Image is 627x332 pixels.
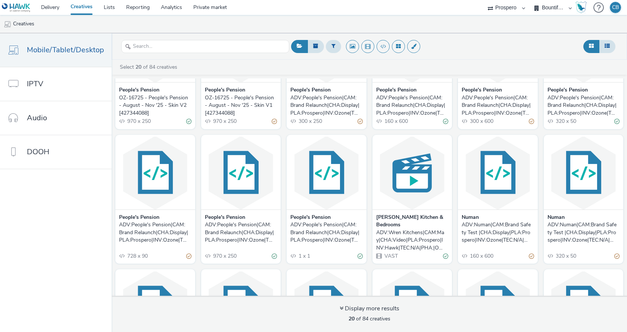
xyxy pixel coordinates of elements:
strong: 20 [135,63,141,71]
a: OZ-16725 - People's Pension - August - Nov '25 - Skin V1 [427344088] [205,94,277,117]
img: ADV:People's Pension|CAM:Brand Relaunch|CHA:Display|PLA:Prospero|INV:Ozone|TEC:|PHA:Sept|OBJ:Awar... [288,137,365,210]
a: ADV:People's Pension|CAM:Brand Relaunch|CHA:Display|PLA:Prospero|INV:Ozone|TEC:|PHA:August|OBJ:Aw... [290,94,363,117]
span: of 84 creatives [349,315,390,322]
strong: People's Pension [205,214,245,221]
a: Hawk Academy [575,1,590,13]
img: mobile [4,21,11,28]
img: Hawk Academy [575,1,587,13]
strong: People's Pension [548,86,588,94]
strong: Numan [548,214,565,221]
strong: People's Pension [462,86,502,94]
a: ADV:People's Pension|CAM:Brand Relaunch|CHA:Display|PLA:Prospero|INV:Ozone|TEC:|PHA:August|OBJ:Aw... [462,94,534,117]
div: Partially valid [186,252,191,260]
div: OZ-16725 - People's Pension - August - Nov '25 - Skin V2 [427344088] [119,94,188,117]
span: 728 x 90 [127,252,148,260]
span: Audio [27,112,47,123]
a: ADV:Wren Kitchens|CAM:May|CHA:Video|PLA:Prospero|INV:Hawk|TEC:N/A|PHA:|OBJ:Awareness|BME:PMP|CFO:... [376,229,449,252]
div: ADV:Numan|CAM:Brand Safety Test |CHA:Display|PLA:Prospero|INV:Ozone|TEC:N/A|PHA:|OBJ:Awareness|BM... [548,221,617,244]
strong: Numan [462,214,479,221]
div: ADV:People's Pension|CAM:Brand Relaunch|CHA:Display|PLA:Prospero|INV:Ozone|TEC:|PHA:August|OBJ:Aw... [205,221,274,244]
a: ADV:People's Pension|CAM:Brand Relaunch|CHA:Display|PLA:Prospero|INV:Ozone|TEC:|PHA:August|OBJ:Aw... [119,221,191,244]
div: ADV:Numan|CAM:Brand Safety Test |CHA:Display|PLA:Prospero|INV:Ozone|TEC:N/A|PHA:|OBJ:Awareness|BM... [462,221,531,244]
div: Partially valid [529,118,534,125]
div: ADV:People's Pension|CAM:Brand Relaunch|CHA:Display|PLA:Prospero|INV:Ozone|TEC:|PHA:Sept|OBJ:Awar... [290,221,360,244]
input: Search... [121,40,289,53]
img: ADV:Numan|CAM:Brand Safety Test |CHA:Display|PLA:Prospero|INV:Ozone|TEC:N/A|PHA:|OBJ:Awareness|BM... [460,137,536,210]
div: Partially valid [272,118,277,125]
span: 160 x 600 [384,118,408,125]
div: Display more results [340,304,399,313]
span: 300 x 250 [298,118,322,125]
div: Valid [272,252,277,260]
div: ADV:Wren Kitchens|CAM:May|CHA:Video|PLA:Prospero|INV:Hawk|TEC:N/A|PHA:|OBJ:Awareness|BME:PMP|CFO:... [376,229,446,252]
span: VAST [384,252,398,260]
a: ADV:Numan|CAM:Brand Safety Test |CHA:Display|PLA:Prospero|INV:Ozone|TEC:N/A|PHA:|OBJ:Awareness|BM... [548,221,620,244]
strong: People's Pension [376,86,417,94]
a: ADV:Numan|CAM:Brand Safety Test |CHA:Display|PLA:Prospero|INV:Ozone|TEC:N/A|PHA:|OBJ:Awareness|BM... [462,221,534,244]
div: ADV:People's Pension|CAM:Brand Relaunch|CHA:Display|PLA:Prospero|INV:Ozone|TEC:|PHA:August|OBJ:Aw... [290,94,360,117]
span: 300 x 600 [469,118,493,125]
strong: 20 [349,315,355,322]
span: IPTV [27,78,43,89]
strong: People's Pension [290,214,331,221]
span: 970 x 250 [127,118,151,125]
a: ADV:People's Pension|CAM:Brand Relaunch|CHA:Display|PLA:Prospero|INV:Ozone|TEC:|PHA:Sept|OBJ:Awar... [290,221,363,244]
div: Partially valid [614,252,620,260]
a: Select of 84 creatives [119,63,180,71]
div: OZ-16725 - People's Pension - August - Nov '25 - Skin V1 [427344088] [205,94,274,117]
div: Valid [358,252,363,260]
span: 160 x 600 [469,252,493,260]
a: ADV:People's Pension|CAM:Brand Relaunch|CHA:Display|PLA:Prospero|INV:Ozone|TEC:|PHA:August|OBJ:Aw... [548,94,620,117]
img: ADV:Numan|CAM:Brand Safety Test |CHA:Display|PLA:Prospero|INV:Ozone|TEC:N/A|PHA:|OBJ:Awareness|BM... [546,137,622,210]
div: Valid [186,118,191,125]
a: OZ-16725 - People's Pension - August - Nov '25 - Skin V2 [427344088] [119,94,191,117]
span: 320 x 50 [555,118,576,125]
div: Valid [443,118,448,125]
img: undefined Logo [2,3,31,12]
span: 970 x 250 [212,252,237,260]
strong: People's Pension [119,86,159,94]
div: ADV:People's Pension|CAM:Brand Relaunch|CHA:Display|PLA:Prospero|INV:Ozone|TEC:|PHA:August|OBJ:Aw... [119,221,188,244]
div: CB [612,2,619,13]
span: 970 x 250 [212,118,237,125]
button: Table [599,40,615,53]
div: ADV:People's Pension|CAM:Brand Relaunch|CHA:Display|PLA:Prospero|INV:Ozone|TEC:|PHA:August|OBJ:Aw... [462,94,531,117]
button: Grid [583,40,599,53]
a: ADV:People's Pension|CAM:Brand Relaunch|CHA:Display|PLA:Prospero|INV:Ozone|TEC:|PHA:August|OBJ:Aw... [205,221,277,244]
strong: [PERSON_NAME] Kitchen & Bedrooms [376,214,449,229]
strong: People's Pension [119,214,159,221]
strong: People's Pension [290,86,331,94]
div: Valid [443,252,448,260]
div: Valid [614,118,620,125]
span: 1 x 1 [298,252,310,260]
div: Partially valid [358,118,363,125]
a: ADV:People's Pension|CAM:Brand Relaunch|CHA:Display|PLA:Prospero|INV:Ozone|TEC:|PHA:August|OBJ:Aw... [376,94,449,117]
span: Mobile/Tablet/Desktop [27,44,104,55]
strong: People's Pension [205,86,245,94]
div: ADV:People's Pension|CAM:Brand Relaunch|CHA:Display|PLA:Prospero|INV:Ozone|TEC:|PHA:August|OBJ:Aw... [548,94,617,117]
div: ADV:People's Pension|CAM:Brand Relaunch|CHA:Display|PLA:Prospero|INV:Ozone|TEC:|PHA:August|OBJ:Aw... [376,94,446,117]
img: ADV:People's Pension|CAM:Brand Relaunch|CHA:Display|PLA:Prospero|INV:Ozone|TEC:|PHA:August|OBJ:Aw... [203,137,279,210]
span: 320 x 50 [555,252,576,260]
span: DOOH [27,146,49,157]
img: ADV:People's Pension|CAM:Brand Relaunch|CHA:Display|PLA:Prospero|INV:Ozone|TEC:|PHA:August|OBJ:Aw... [117,137,193,210]
div: Partially valid [529,252,534,260]
img: ADV:Wren Kitchens|CAM:May|CHA:Video|PLA:Prospero|INV:Hawk|TEC:N/A|PHA:|OBJ:Awareness|BME:PMP|CFO:... [374,137,450,210]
